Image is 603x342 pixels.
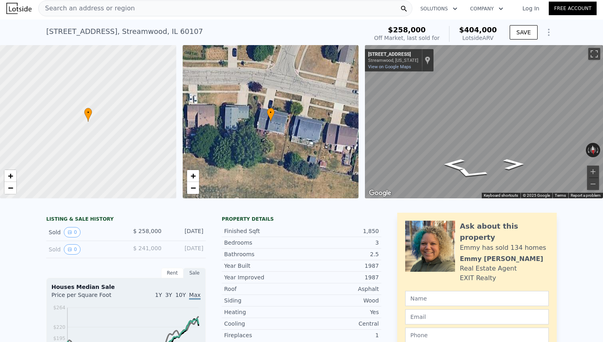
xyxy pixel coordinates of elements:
div: 1987 [301,273,379,281]
button: Keyboard shortcuts [484,193,518,198]
span: • [84,109,92,116]
div: Rent [161,268,183,278]
div: Fireplaces [224,331,301,339]
div: Roof [224,285,301,293]
div: Bedrooms [224,239,301,247]
a: Zoom out [187,182,199,194]
div: [DATE] [168,227,203,237]
a: Terms (opens in new tab) [555,193,566,198]
span: + [8,171,13,181]
div: Yes [301,308,379,316]
div: • [84,108,92,122]
div: 1,850 [301,227,379,235]
div: Sold [49,244,120,255]
path: Go Northeast, Apple Hill Ln [441,165,500,182]
a: View on Google Maps [368,64,411,69]
div: Year Built [224,262,301,270]
button: Rotate counterclockwise [586,143,590,157]
input: Email [405,309,549,324]
button: Toggle fullscreen view [588,48,600,60]
div: Emmy has sold 134 homes [460,243,546,253]
a: Show location on map [425,56,430,65]
button: View historical data [64,244,81,255]
div: Emmy [PERSON_NAME] [460,254,543,264]
button: View historical data [64,227,81,237]
span: + [190,171,195,181]
div: Sold [49,227,120,237]
div: Central [301,320,379,328]
button: Zoom in [587,166,599,178]
div: Off Market, last sold for [374,34,439,42]
div: Wood [301,297,379,304]
div: Year Improved [224,273,301,281]
div: Streamwood, [US_STATE] [368,58,418,63]
div: Heating [224,308,301,316]
div: • [267,108,275,122]
span: $ 258,000 [133,228,162,234]
a: Log In [513,4,549,12]
div: Bathrooms [224,250,301,258]
img: Google [367,188,393,198]
div: 1 [301,331,379,339]
tspan: $264 [53,305,65,310]
button: Rotate clockwise [596,143,601,157]
span: $404,000 [459,26,497,34]
div: Finished Sqft [224,227,301,235]
span: 1Y [155,292,162,298]
button: SAVE [510,25,538,40]
path: Go East, Abbeywood Cir [435,156,473,172]
div: [STREET_ADDRESS] [368,51,418,58]
div: EXIT Realty [460,273,496,283]
div: Map [365,45,603,198]
button: Company [464,2,510,16]
a: Zoom out [4,182,16,194]
div: Cooling [224,320,301,328]
div: Price per Square Foot [51,291,126,304]
div: [STREET_ADDRESS] , Streamwood , IL 60107 [46,26,203,37]
div: Houses Median Sale [51,283,201,291]
span: $ 241,000 [133,245,162,251]
a: Open this area in Google Maps (opens a new window) [367,188,393,198]
button: Zoom out [587,178,599,190]
div: Real Estate Agent [460,264,517,273]
div: 3 [301,239,379,247]
div: LISTING & SALE HISTORY [46,216,206,224]
div: Street View [365,45,603,198]
div: Lotside ARV [459,34,497,42]
span: 10Y [175,292,186,298]
span: − [190,183,195,193]
a: Report a problem [571,193,601,198]
button: Solutions [414,2,464,16]
div: Property details [222,216,381,222]
div: [DATE] [168,244,203,255]
span: 3Y [165,292,172,298]
tspan: $195 [53,336,65,341]
tspan: $220 [53,324,65,330]
div: Siding [224,297,301,304]
button: Show Options [541,24,557,40]
div: 2.5 [301,250,379,258]
button: Reset the view [589,142,597,157]
span: − [8,183,13,193]
a: Zoom in [187,170,199,182]
div: Ask about this property [460,221,549,243]
span: Max [189,292,201,300]
span: © 2025 Google [523,193,550,198]
path: Go West, Abbeywood Cir [495,156,533,172]
a: Free Account [549,2,597,15]
div: Sale [183,268,206,278]
span: • [267,109,275,116]
a: Zoom in [4,170,16,182]
div: Asphalt [301,285,379,293]
img: Lotside [6,3,32,14]
input: Name [405,291,549,306]
div: 1987 [301,262,379,270]
span: Search an address or region [39,4,135,13]
span: $258,000 [388,26,426,34]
